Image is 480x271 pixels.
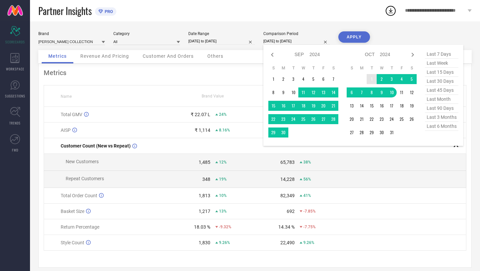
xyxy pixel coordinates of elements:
span: Partner Insights [38,4,92,18]
td: Sat Oct 19 2024 [407,101,417,111]
td: Tue Sep 24 2024 [288,114,298,124]
th: Thursday [308,65,318,71]
td: Sun Sep 29 2024 [268,127,278,138]
td: Sun Oct 13 2024 [347,101,357,111]
td: Fri Oct 18 2024 [397,101,407,111]
td: Thu Sep 05 2024 [308,74,318,84]
td: Fri Sep 13 2024 [318,87,328,97]
td: Tue Oct 29 2024 [367,127,377,138]
span: WORKSPACE [6,66,24,71]
td: Mon Oct 14 2024 [357,101,367,111]
span: Name [61,94,72,99]
div: ₹ 1,114 [195,127,210,133]
td: Thu Sep 12 2024 [308,87,318,97]
div: Next month [409,51,417,59]
span: Repeat Customers [66,176,104,181]
span: 19% [219,177,227,182]
td: Tue Oct 01 2024 [367,74,377,84]
td: Thu Oct 31 2024 [387,127,397,138]
td: Thu Oct 17 2024 [387,101,397,111]
th: Saturday [407,65,417,71]
td: Tue Oct 08 2024 [367,87,377,97]
td: Tue Sep 17 2024 [288,101,298,111]
th: Sunday [347,65,357,71]
td: Mon Sep 23 2024 [278,114,288,124]
td: Sun Sep 08 2024 [268,87,278,97]
div: 348 [202,177,210,182]
td: Mon Sep 30 2024 [278,127,288,138]
span: 9.26% [219,240,230,245]
span: SCORECARDS [5,39,25,44]
div: 18.03 % [194,224,210,230]
div: 1,485 [199,160,210,165]
span: Return Percentage [61,224,99,230]
td: Wed Oct 30 2024 [377,127,387,138]
div: 692 [287,209,295,214]
span: 41% [303,193,311,198]
th: Wednesday [298,65,308,71]
td: Thu Oct 03 2024 [387,74,397,84]
td: Thu Oct 10 2024 [387,87,397,97]
span: Total GMV [61,112,82,117]
div: 65,783 [280,160,295,165]
div: 1,217 [199,209,210,214]
th: Sunday [268,65,278,71]
span: 9.26% [303,240,314,245]
td: Sat Sep 28 2024 [328,114,338,124]
td: Fri Oct 11 2024 [397,87,407,97]
th: Monday [278,65,288,71]
span: TRENDS [9,120,21,125]
td: Mon Oct 28 2024 [357,127,367,138]
td: Sun Sep 01 2024 [268,74,278,84]
div: Metrics [44,69,466,77]
span: Basket Size [61,209,84,214]
span: Customer And Orders [143,53,194,59]
span: Metrics [48,53,67,59]
td: Fri Oct 04 2024 [397,74,407,84]
span: New Customers [66,159,99,164]
span: last 3 months [425,113,458,122]
td: Sun Oct 27 2024 [347,127,357,138]
span: last month [425,95,458,104]
td: Wed Sep 18 2024 [298,101,308,111]
td: Wed Sep 25 2024 [298,114,308,124]
th: Friday [397,65,407,71]
span: Customer Count (New vs Repeat) [61,143,131,149]
div: 22,490 [280,240,295,245]
span: 12% [219,160,227,165]
th: Friday [318,65,328,71]
input: Select date range [188,38,255,45]
div: 14,228 [280,177,295,182]
td: Wed Oct 02 2024 [377,74,387,84]
div: Comparison Period [263,31,330,36]
span: SUGGESTIONS [5,93,25,98]
td: Sun Sep 22 2024 [268,114,278,124]
td: Wed Oct 16 2024 [377,101,387,111]
td: Wed Sep 04 2024 [298,74,308,84]
td: Fri Sep 20 2024 [318,101,328,111]
span: -7.75% [303,225,316,229]
button: APPLY [338,31,370,43]
td: Sat Sep 07 2024 [328,74,338,84]
span: Style Count [61,240,84,245]
th: Wednesday [377,65,387,71]
td: Thu Oct 24 2024 [387,114,397,124]
div: Category [113,31,180,36]
td: Fri Oct 25 2024 [397,114,407,124]
td: Sat Oct 26 2024 [407,114,417,124]
td: Fri Sep 06 2024 [318,74,328,84]
span: last 45 days [425,86,458,95]
span: PRO [103,9,113,14]
div: Date Range [188,31,255,36]
span: -7.85% [303,209,316,214]
td: Mon Sep 16 2024 [278,101,288,111]
span: last 7 days [425,50,458,59]
span: Revenue And Pricing [80,53,129,59]
span: -9.32% [219,225,231,229]
td: Sat Sep 21 2024 [328,101,338,111]
span: FWD [12,148,18,153]
td: Wed Oct 09 2024 [377,87,387,97]
div: Open download list [385,5,397,17]
td: Mon Sep 09 2024 [278,87,288,97]
input: Select comparison period [263,38,330,45]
